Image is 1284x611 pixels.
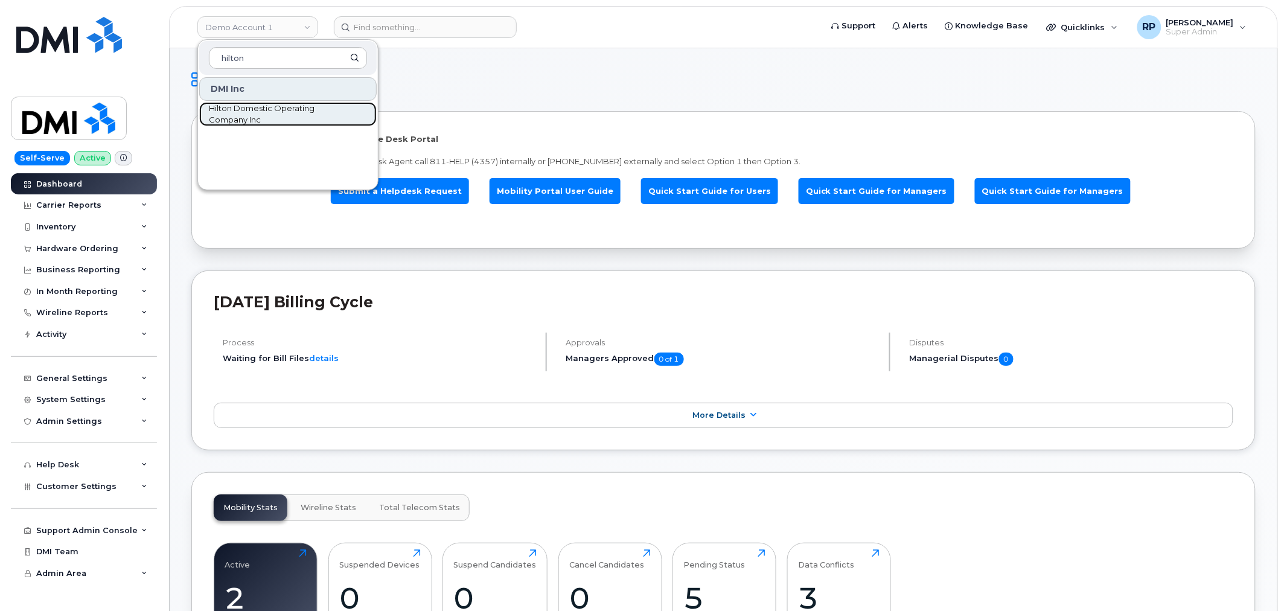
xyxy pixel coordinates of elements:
li: Waiting for Bill Files [223,353,535,364]
a: Quick Start Guide for Managers [799,178,954,204]
div: Active [225,549,251,569]
a: Mobility Portal User Guide [490,178,621,204]
div: Suspend Candidates [454,549,537,569]
a: details [309,353,339,363]
h5: Managerial Disputes [910,353,1233,366]
span: Wireline Stats [301,503,356,513]
input: Search [209,47,367,69]
span: Total Telecom Stats [379,503,460,513]
p: To speak with a Mobile Device Service Desk Agent call 811-HELP (4357) internally or [PHONE_NUMBER... [214,156,1233,167]
a: Submit a Helpdesk Request [331,178,469,204]
div: Suspended Devices [339,549,420,569]
span: More Details [693,411,746,420]
div: Data Conflicts [798,549,855,569]
h5: Managers Approved [566,353,879,366]
span: 0 of 1 [654,353,684,366]
h2: [DATE] Billing Cycle [214,293,1233,311]
div: Pending Status [684,549,746,569]
div: DMI Inc [199,77,377,101]
h4: Process [223,338,535,347]
a: Hilton Domestic Operating Company Inc [199,102,377,126]
div: Cancel Candidates [569,549,644,569]
span: 0 [999,353,1014,366]
a: Quick Start Guide for Users [641,178,778,204]
h4: Approvals [566,338,879,347]
span: Hilton Domestic Operating Company Inc [209,103,348,126]
a: Quick Start Guide for Managers [975,178,1131,204]
h4: Disputes [910,338,1233,347]
p: Welcome to the Mobile Device Service Desk Portal [214,133,1233,145]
